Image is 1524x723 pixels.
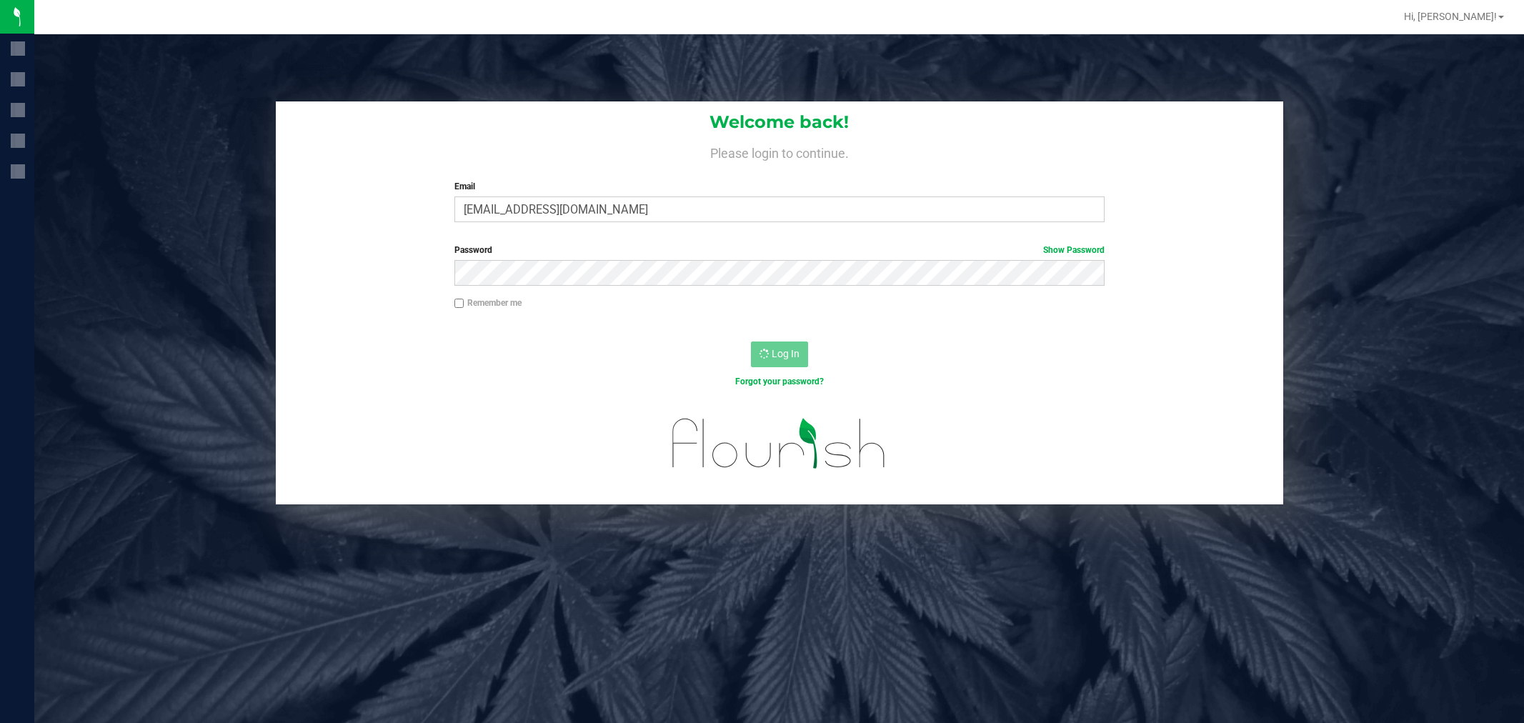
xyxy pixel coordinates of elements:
a: Show Password [1043,245,1105,255]
span: Password [454,245,492,255]
h4: Please login to continue. [276,143,1283,160]
span: Log In [772,348,800,359]
label: Remember me [454,296,522,309]
a: Forgot your password? [735,377,824,387]
button: Log In [751,341,808,367]
input: Remember me [454,299,464,309]
h1: Welcome back! [276,113,1283,131]
span: Hi, [PERSON_NAME]! [1404,11,1497,22]
img: flourish_logo.svg [653,403,905,484]
label: Email [454,180,1105,193]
